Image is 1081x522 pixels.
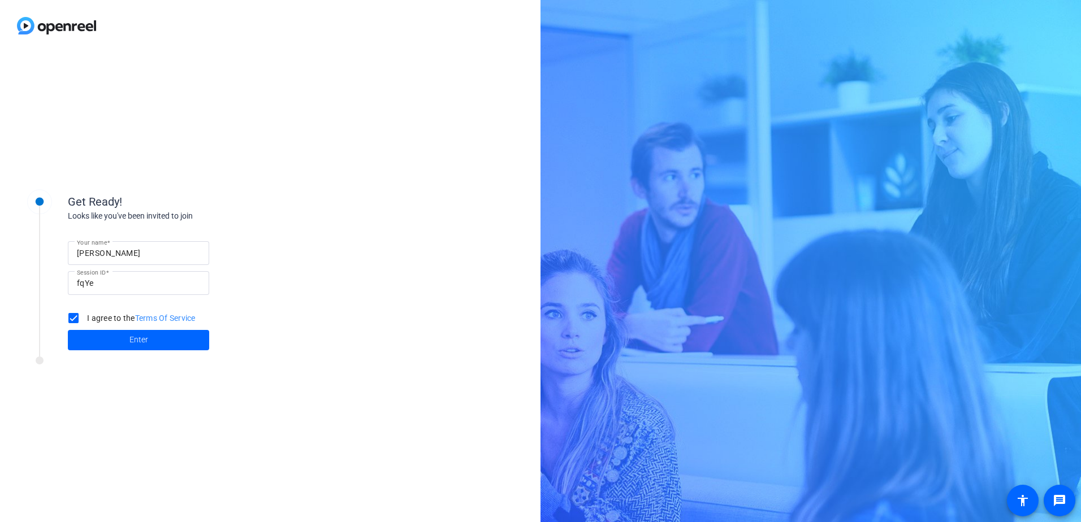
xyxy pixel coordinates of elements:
[129,334,148,346] span: Enter
[68,330,209,350] button: Enter
[1016,494,1030,507] mat-icon: accessibility
[77,239,107,246] mat-label: Your name
[68,193,294,210] div: Get Ready!
[68,210,294,222] div: Looks like you've been invited to join
[135,314,196,323] a: Terms Of Service
[77,269,106,276] mat-label: Session ID
[1053,494,1066,507] mat-icon: message
[85,312,196,324] label: I agree to the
